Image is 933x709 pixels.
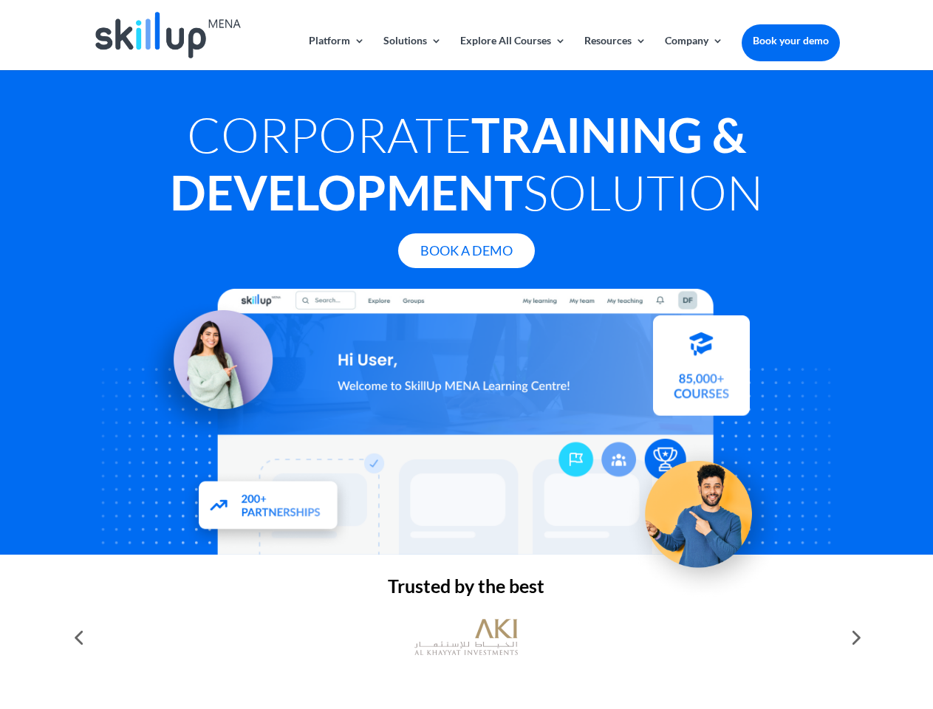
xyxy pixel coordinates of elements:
[653,321,750,422] img: Courses library - SkillUp MENA
[138,293,287,442] img: Learning Management Solution - SkillUp
[309,35,365,70] a: Platform
[460,35,566,70] a: Explore All Courses
[398,233,535,268] a: Book A Demo
[623,430,787,594] img: Upskill your workforce - SkillUp
[742,24,840,57] a: Book your demo
[183,467,355,548] img: Partners - SkillUp Mena
[93,577,839,603] h2: Trusted by the best
[170,106,746,221] strong: Training & Development
[665,35,723,70] a: Company
[584,35,646,70] a: Resources
[414,612,518,663] img: al khayyat investments logo
[95,12,240,58] img: Skillup Mena
[859,638,933,709] iframe: Chat Widget
[93,106,839,228] h1: Corporate Solution
[383,35,442,70] a: Solutions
